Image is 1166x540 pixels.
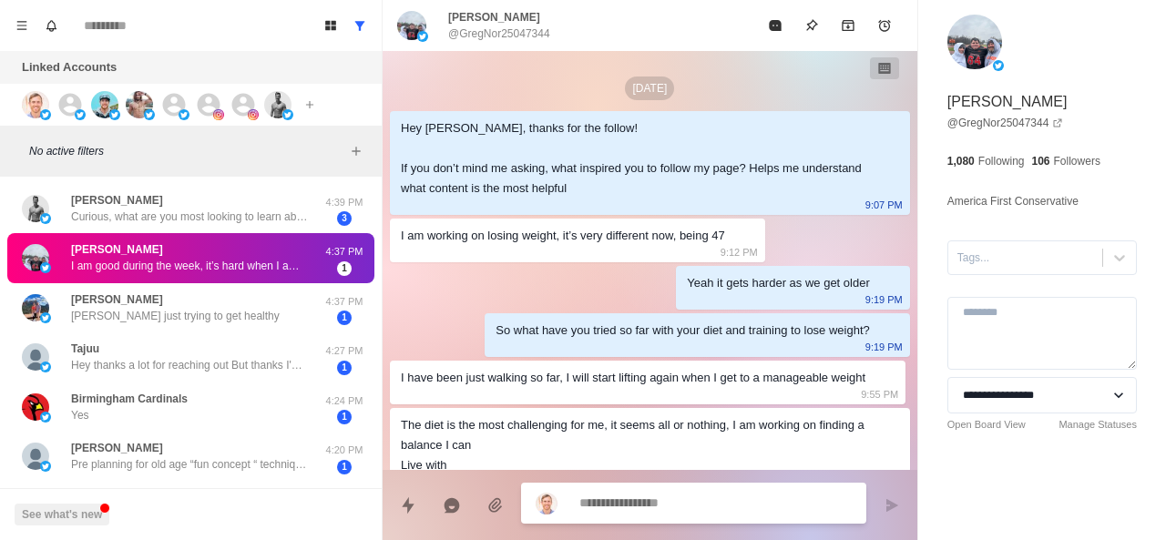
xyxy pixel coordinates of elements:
[1054,153,1100,169] p: Followers
[22,343,49,371] img: picture
[22,443,49,470] img: picture
[36,11,66,40] button: Notifications
[71,241,163,258] p: [PERSON_NAME]
[865,290,903,310] p: 9:19 PM
[337,261,352,276] span: 1
[71,308,280,324] p: [PERSON_NAME] just trying to get healthy
[109,109,120,120] img: picture
[401,368,865,388] div: I have been just walking so far, I will start lifting again when I get to a manageable weight
[947,417,1026,433] a: Open Board View
[947,115,1064,131] a: @GregNor25047344
[144,109,155,120] img: picture
[71,440,163,456] p: [PERSON_NAME]
[417,31,428,42] img: picture
[40,262,51,273] img: picture
[1059,417,1137,433] a: Manage Statuses
[22,393,49,421] img: picture
[721,242,758,262] p: 9:12 PM
[75,109,86,120] img: picture
[40,312,51,323] img: picture
[865,195,903,215] p: 9:07 PM
[947,191,1079,211] p: America First Conservative
[322,244,367,260] p: 4:37 PM
[978,153,1025,169] p: Following
[71,258,308,274] p: I am good during the week, it’s hard when I am out with family &amp; Friends
[264,91,291,118] img: picture
[401,226,725,246] div: I am working on losing weight, it’s very different now, being 47
[874,487,910,524] button: Send message
[1032,153,1050,169] p: 106
[947,91,1068,113] p: [PERSON_NAME]
[282,109,293,120] img: picture
[337,311,352,325] span: 1
[91,91,118,118] img: picture
[126,91,153,118] img: picture
[22,244,49,271] img: picture
[687,273,869,293] div: Yeah it gets harder as we get older
[448,25,550,42] p: @GregNor25047344
[40,461,51,472] img: picture
[434,487,470,524] button: Reply with AI
[40,362,51,372] img: picture
[536,493,557,515] img: picture
[401,118,870,199] div: Hey [PERSON_NAME], thanks for the follow! If you don’t mind me asking, what inspired you to follo...
[947,153,975,169] p: 1,080
[345,140,367,162] button: Add filters
[316,11,345,40] button: Board View
[322,294,367,310] p: 4:37 PM
[390,487,426,524] button: Quick replies
[22,294,49,321] img: picture
[15,504,109,525] button: See what's new
[322,443,367,458] p: 4:20 PM
[71,357,308,373] p: Hey thanks a lot for reaching out But thanks I'm good
[477,487,514,524] button: Add media
[401,415,870,475] div: The diet is the most challenging for me, it seems all or nothing, I am working on finding a balan...
[322,343,367,359] p: 4:27 PM
[22,195,49,222] img: picture
[397,11,426,40] img: picture
[793,7,830,44] button: Pin
[29,143,345,159] p: No active filters
[993,60,1004,71] img: picture
[7,11,36,40] button: Menu
[22,91,49,118] img: picture
[861,384,898,404] p: 9:55 PM
[40,213,51,224] img: picture
[71,391,188,407] p: Birmingham Cardinals
[71,407,89,423] p: Yes
[865,337,903,357] p: 9:19 PM
[337,361,352,375] span: 1
[71,341,99,357] p: Tajuu
[757,7,793,44] button: Mark as read
[947,15,1002,69] img: picture
[448,9,540,25] p: [PERSON_NAME]
[213,109,224,120] img: picture
[322,195,367,210] p: 4:39 PM
[40,109,51,120] img: picture
[337,460,352,474] span: 1
[299,94,321,116] button: Add account
[866,7,903,44] button: Add reminder
[40,412,51,423] img: picture
[496,321,869,341] div: So what have you tried so far with your diet and training to lose weight?
[322,393,367,409] p: 4:24 PM
[345,11,374,40] button: Show all conversations
[248,109,259,120] img: picture
[179,109,189,120] img: picture
[337,410,352,424] span: 1
[625,76,674,100] p: [DATE]
[71,291,163,308] p: [PERSON_NAME]
[22,58,117,76] p: Linked Accounts
[71,209,308,225] p: Curious, what are you most looking to learn about currently? Like weight loss, diets, workouts etc?
[71,456,308,473] p: Pre planning for old age “fun concept “ techniques. [URL][DOMAIN_NAME]
[830,7,866,44] button: Archive
[71,192,163,209] p: [PERSON_NAME]
[337,211,352,226] span: 3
